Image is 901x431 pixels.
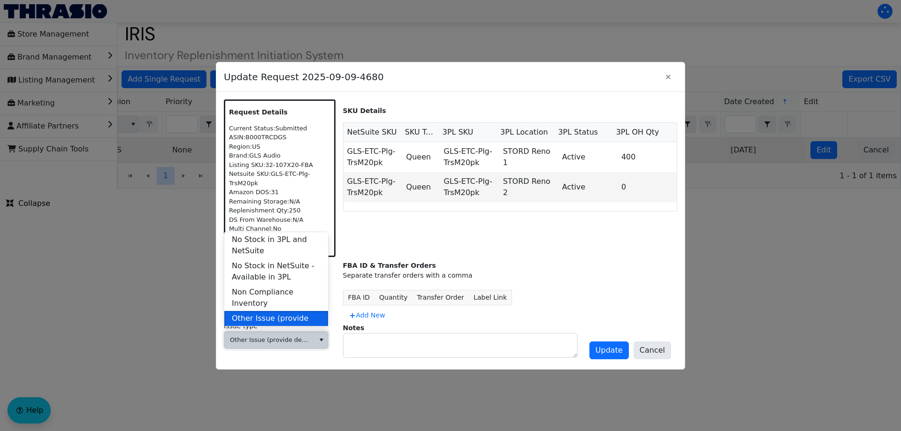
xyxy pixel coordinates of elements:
div: Current Status: Submitted [229,124,330,133]
td: GLS-ETC-Plg-TrsM20pk [344,142,403,172]
button: Cancel [634,341,671,359]
span: Add New [349,310,385,320]
th: Transfer Order [412,290,469,305]
button: Close [659,68,677,86]
div: ASIN: B000TRCDGS [229,133,330,142]
div: Replenishment Qty: 250 [229,206,330,215]
td: STORD Reno 2 [499,172,558,202]
td: 400 [618,142,677,172]
td: GLS-ETC-Plg-TrsM20pk [344,172,403,202]
div: Netsuite SKU: GLS-ETC-Plg-TrsM20pk [229,169,330,188]
div: Separate transfer orders with a comma [343,271,678,280]
span: Cancel [640,345,665,356]
div: Brand: GLS Audio [229,151,330,160]
span: Update [596,345,623,356]
span: SKU Type [405,127,435,138]
button: select [314,332,328,348]
p: Request Details [229,107,330,117]
span: Update Request 2025-09-09-4680 [224,65,659,89]
button: Update [589,341,629,359]
td: Queen [403,142,440,172]
td: Active [558,142,618,172]
td: STORD Reno 1 [499,142,558,172]
label: Notes [343,324,365,332]
p: SKU Details [343,106,678,116]
div: Listing SKU: 32-107X20-FBA [229,160,330,170]
th: Quantity [374,290,412,305]
span: No Stock in 3PL and NetSuite [232,234,321,257]
div: Multi Channel: No [229,224,330,234]
td: Active [558,172,618,202]
span: Non Compliance Inventory [232,287,321,309]
div: Remaining Storage: N/A [229,197,330,206]
td: GLS-ETC-Plg-TrsM20pk [440,172,499,202]
span: Other Issue (provide details in notes) [232,313,321,335]
th: Label Link [469,290,512,305]
button: Add New [343,308,391,323]
span: NetSuite SKU [347,127,397,138]
span: 3PL Status [558,127,598,138]
span: No Stock in NetSuite - Available in 3PL [232,260,321,283]
span: Other Issue (provide details in notes) [230,335,309,345]
td: Queen [403,172,440,202]
th: FBA ID [343,290,374,305]
span: 3PL OH Qty [616,127,659,138]
div: DS From Warehouse: N/A [229,215,330,225]
span: 3PL SKU [443,127,473,138]
div: FBA ID & Transfer Orders [343,261,678,271]
span: 3PL Location [500,127,548,138]
div: Amazon DOS: 31 [229,188,330,197]
div: Region: US [229,142,330,151]
td: GLS-ETC-Plg-TrsM20pk [440,142,499,172]
td: 0 [618,172,677,202]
